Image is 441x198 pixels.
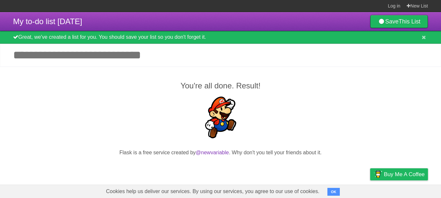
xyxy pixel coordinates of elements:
h2: You're all done. Result! [13,80,428,92]
span: My to-do list [DATE] [13,17,82,26]
span: Buy me a coffee [384,169,425,180]
iframe: X Post Button [209,165,232,174]
a: Buy me a coffee [370,168,428,180]
button: OK [327,188,340,196]
a: @newvariable [196,150,229,155]
a: SaveThis List [370,15,428,28]
img: Buy me a coffee [373,169,382,180]
p: Flask is a free service created by . Why don't you tell your friends about it. [13,149,428,157]
b: This List [399,18,420,25]
span: Cookies help us deliver our services. By using our services, you agree to our use of cookies. [100,185,326,198]
img: Super Mario [200,97,242,138]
